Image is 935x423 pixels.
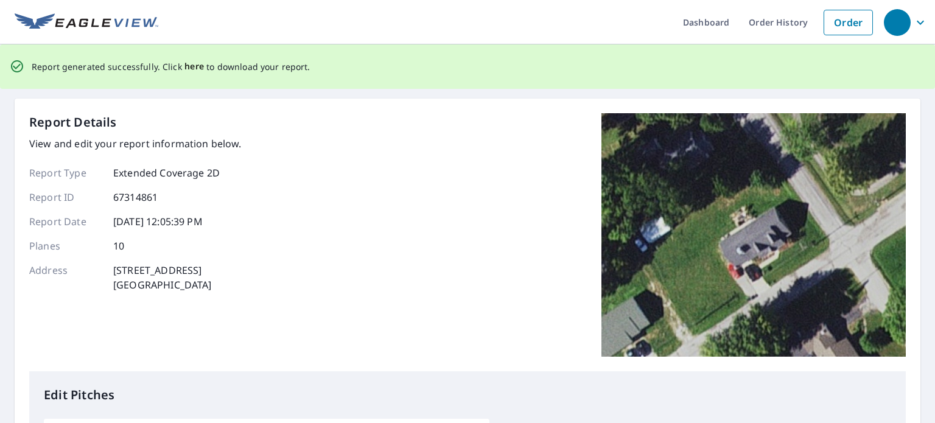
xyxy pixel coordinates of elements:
p: Planes [29,239,102,253]
p: Report generated successfully. Click to download your report. [32,59,310,74]
p: Report Date [29,214,102,229]
img: EV Logo [15,13,158,32]
p: [DATE] 12:05:39 PM [113,214,203,229]
a: Order [824,10,873,35]
button: here [184,59,205,74]
p: Address [29,263,102,292]
p: Report Details [29,113,117,131]
p: Extended Coverage 2D [113,166,220,180]
p: Edit Pitches [44,386,891,404]
img: Top image [601,113,906,357]
p: Report Type [29,166,102,180]
p: 67314861 [113,190,158,205]
p: 10 [113,239,124,253]
p: View and edit your report information below. [29,136,242,151]
p: [STREET_ADDRESS] [GEOGRAPHIC_DATA] [113,263,212,292]
p: Report ID [29,190,102,205]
